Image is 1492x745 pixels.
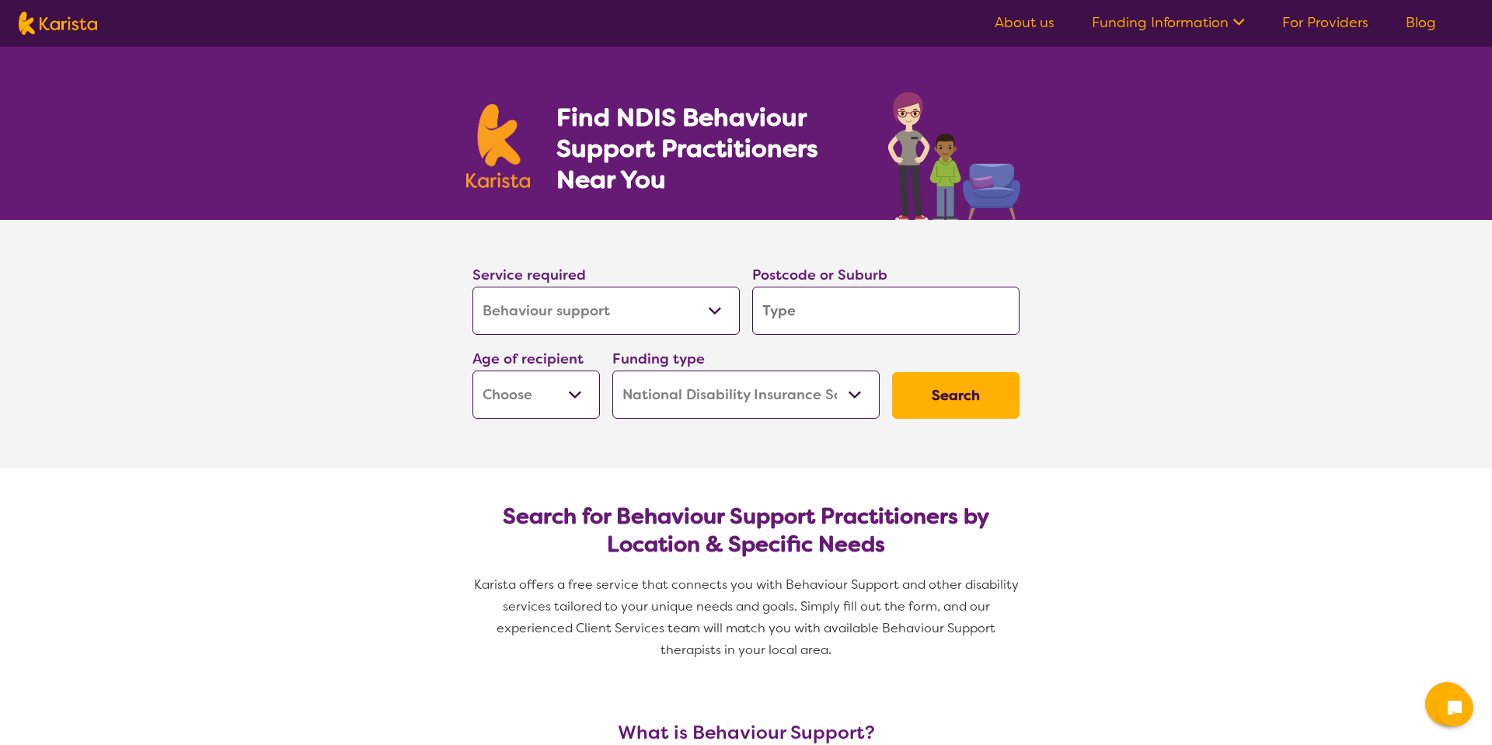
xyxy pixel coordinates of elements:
[995,13,1055,32] a: About us
[892,372,1020,419] button: Search
[612,350,705,368] label: Funding type
[884,84,1026,220] img: behaviour-support
[752,266,887,284] label: Postcode or Suburb
[19,12,97,35] img: Karista logo
[472,266,586,284] label: Service required
[1092,13,1245,32] a: Funding Information
[556,102,857,195] h1: Find NDIS Behaviour Support Practitioners Near You
[485,503,1007,559] h2: Search for Behaviour Support Practitioners by Location & Specific Needs
[466,104,530,188] img: Karista logo
[1282,13,1368,32] a: For Providers
[1406,13,1436,32] a: Blog
[472,350,584,368] label: Age of recipient
[1425,682,1469,726] button: Channel Menu
[752,287,1020,335] input: Type
[466,574,1026,661] p: Karista offers a free service that connects you with Behaviour Support and other disability servi...
[466,722,1026,743] h3: What is Behaviour Support?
